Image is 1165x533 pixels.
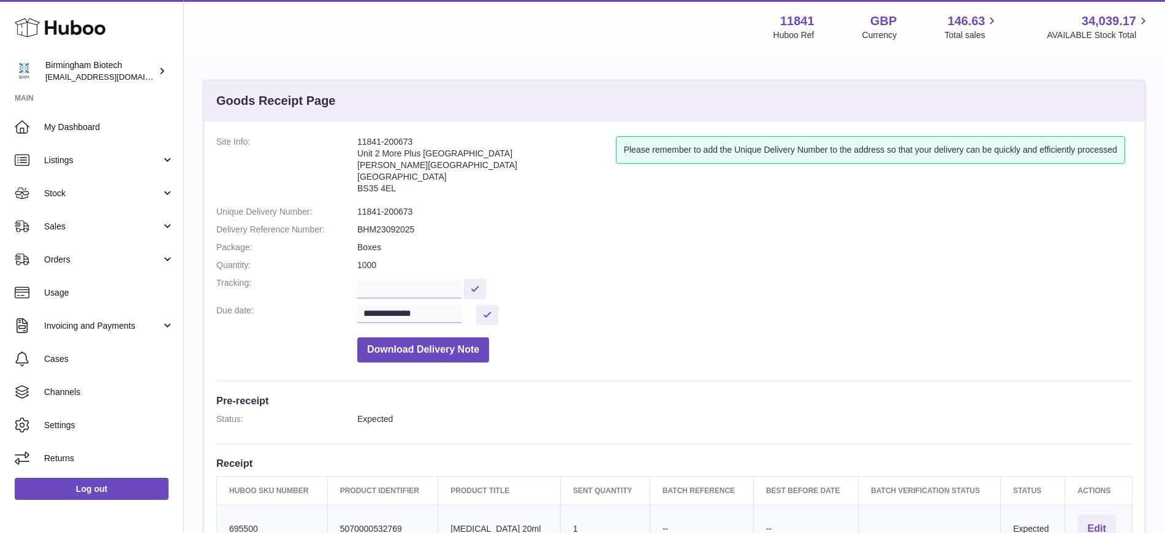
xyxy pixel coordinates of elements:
span: Total sales [944,29,999,41]
span: My Dashboard [44,121,174,133]
span: Returns [44,453,174,464]
dt: Tracking: [216,277,357,299]
span: Settings [44,420,174,431]
span: Cases [44,353,174,365]
span: Orders [44,254,161,266]
span: Usage [44,287,174,299]
dt: Site Info: [216,136,357,200]
div: Birmingham Biotech [45,59,156,83]
a: 34,039.17 AVAILABLE Stock Total [1047,13,1150,41]
dd: Expected [357,413,1133,425]
span: AVAILABLE Stock Total [1047,29,1150,41]
h3: Pre-receipt [216,394,1133,407]
dd: BHM23092025 [357,224,1133,236]
th: Huboo SKU Number [217,476,328,505]
dd: Boxes [357,242,1133,253]
a: 146.63 Total sales [944,13,999,41]
th: Product Identifier [327,476,438,505]
span: Invoicing and Payments [44,320,161,332]
th: Batch Reference [650,476,753,505]
dt: Quantity: [216,259,357,271]
span: Listings [44,155,161,166]
dd: 1000 [357,259,1133,271]
span: Channels [44,386,174,398]
dt: Unique Delivery Number: [216,206,357,218]
button: Download Delivery Note [357,337,489,362]
strong: 11841 [780,13,814,29]
th: Status [1001,476,1065,505]
span: 146.63 [947,13,985,29]
img: internalAdmin-11841@internal.huboo.com [15,62,33,80]
div: Huboo Ref [773,29,814,41]
h3: Receipt [216,456,1133,470]
span: Stock [44,188,161,199]
th: Sent Quantity [560,476,650,505]
dt: Due date: [216,305,357,325]
address: 11841-200673 Unit 2 More Plus [GEOGRAPHIC_DATA] [PERSON_NAME][GEOGRAPHIC_DATA] [GEOGRAPHIC_DATA] ... [357,136,616,200]
h3: Goods Receipt Page [216,93,336,109]
span: Sales [44,221,161,232]
th: Best Before Date [753,476,858,505]
strong: GBP [870,13,897,29]
dd: 11841-200673 [357,206,1133,218]
div: Currency [862,29,897,41]
th: Product title [438,476,561,505]
span: [EMAIL_ADDRESS][DOMAIN_NAME] [45,72,180,82]
div: Please remember to add the Unique Delivery Number to the address so that your delivery can be qui... [616,136,1125,164]
dt: Status: [216,413,357,425]
th: Actions [1065,476,1133,505]
a: Log out [15,478,169,500]
th: Batch Verification Status [859,476,1001,505]
span: 34,039.17 [1082,13,1136,29]
dt: Delivery Reference Number: [216,224,357,236]
dt: Package: [216,242,357,253]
